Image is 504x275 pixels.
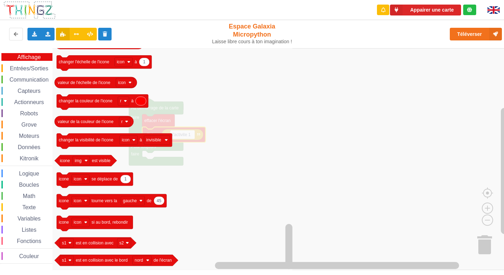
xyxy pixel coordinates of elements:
[19,155,39,161] span: Kitronik
[92,220,128,225] text: si au bord, rebondir
[59,177,69,181] text: icone
[120,98,121,103] text: r
[17,88,42,94] span: Capteurs
[123,198,137,203] text: gauche
[3,1,56,19] img: thingz_logo.png
[21,204,37,210] span: Texte
[62,241,67,245] text: s1
[124,177,127,181] text: 1
[59,198,69,203] text: icone
[59,59,109,64] text: changer l'échelle de l'icone
[140,137,142,142] text: à
[18,182,40,188] span: Boucles
[122,137,130,142] text: icon
[76,258,127,263] text: est en collision avec le bord
[92,158,111,163] text: est visible
[134,59,137,64] text: à
[450,28,502,40] button: Téléverser
[74,198,81,203] text: icon
[463,5,476,15] div: Tu es connecté au serveur de création de Thingz
[59,220,69,225] text: icone
[157,198,162,203] text: 45
[118,80,126,85] text: icon
[17,144,42,150] span: Données
[134,258,143,263] text: nord
[59,98,113,103] text: changer la couleur de l'icone
[16,238,42,244] span: Fonctions
[209,23,295,45] div: Espace Galaxia Micropython
[143,59,145,64] text: 1
[62,258,67,263] text: s1
[117,59,125,64] text: icon
[13,99,45,105] span: Actionneurs
[21,227,38,233] span: Listes
[74,220,81,225] text: icon
[146,137,161,142] text: invisible
[147,198,152,203] text: de
[9,65,49,71] span: Entrées/Sorties
[131,98,134,103] text: à
[74,177,81,181] text: icon
[8,77,50,83] span: Communication
[76,241,113,245] text: est en collision avec
[19,110,39,116] span: Robots
[92,198,117,203] text: tourne vers la
[59,137,113,142] text: changer la visibilité de l'icone
[22,193,37,199] span: Math
[119,241,124,245] text: s2
[92,177,118,181] text: se déplace de
[16,54,42,60] span: Affichage
[487,6,500,14] img: gb.png
[17,216,42,222] span: Variables
[58,80,111,85] text: valeur de l'échelle de l'icone
[18,253,40,259] span: Couleur
[209,39,295,45] div: Laisse libre cours à ton imagination !
[18,133,40,139] span: Moteurs
[75,158,81,163] text: img
[60,158,70,163] text: icone
[153,258,172,263] text: de l'écran
[58,119,114,124] text: valeur de la couleur de l'icone
[18,171,40,177] span: Logique
[121,119,122,124] text: r
[390,5,461,15] button: Appairer une carte
[20,122,38,128] span: Grove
